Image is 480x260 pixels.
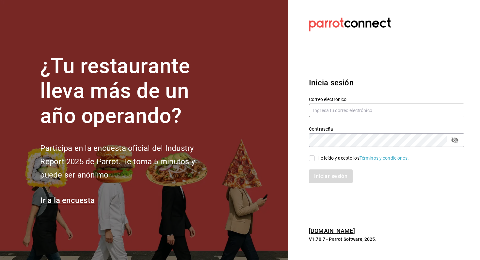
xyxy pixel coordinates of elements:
[309,97,464,101] label: Correo electrónico
[309,227,355,234] a: [DOMAIN_NAME]
[449,135,460,146] button: passwordField
[309,236,464,242] p: V1.70.7 - Parrot Software, 2025.
[360,155,409,161] a: Términos y condiciones.
[40,54,216,129] h1: ¿Tu restaurante lleva más de un año operando?
[309,126,464,131] label: Contraseña
[40,196,95,205] a: Ir a la encuesta
[40,142,216,181] h2: Participa en la encuesta oficial del Industry Report 2025 de Parrot. Te toma 5 minutos y puede se...
[309,77,464,89] h3: Inicia sesión
[309,104,464,117] input: Ingresa tu correo electrónico
[317,155,409,162] div: He leído y acepto los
